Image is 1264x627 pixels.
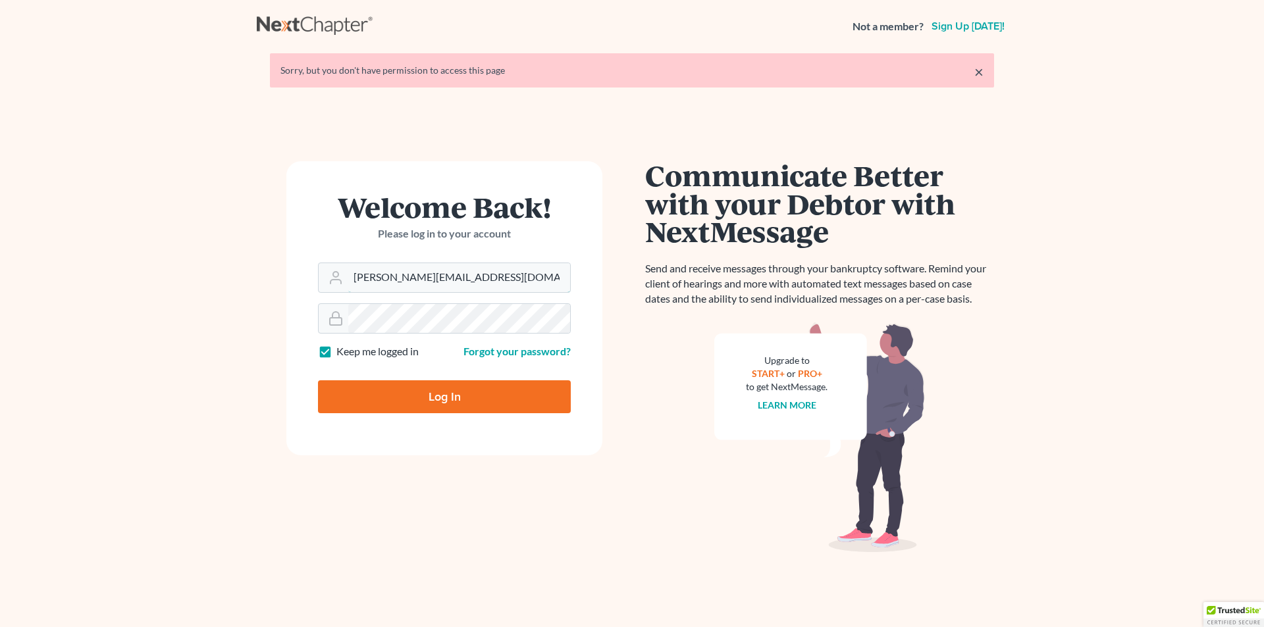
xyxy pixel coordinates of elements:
[798,368,822,379] a: PRO+
[746,380,828,393] div: to get NextMessage.
[645,261,994,307] p: Send and receive messages through your bankruptcy software. Remind your client of hearings and mo...
[787,368,796,379] span: or
[348,263,570,292] input: Email Address
[974,64,984,80] a: ×
[758,399,816,411] a: Learn more
[463,345,571,357] a: Forgot your password?
[752,368,785,379] a: START+
[336,344,419,359] label: Keep me logged in
[280,64,984,77] div: Sorry, but you don't have permission to access this page
[318,193,571,221] h1: Welcome Back!
[318,226,571,241] p: Please log in to your account
[929,21,1007,32] a: Sign up [DATE]!
[645,161,994,245] h1: Communicate Better with your Debtor with NextMessage
[746,354,828,367] div: Upgrade to
[1203,602,1264,627] div: TrustedSite Certified
[714,322,925,553] img: nextmessage_bg-59042aed3d76b12b5cd301f8e5b87938c9018125f34e5fa2b7a6b67550977c72.svg
[853,19,924,34] strong: Not a member?
[318,380,571,413] input: Log In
